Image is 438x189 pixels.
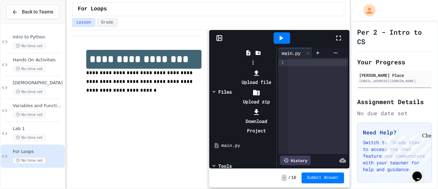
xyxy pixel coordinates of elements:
div: main.py [278,50,304,57]
span: No time set [13,157,46,164]
span: For Loops [13,149,63,155]
span: - [282,175,287,181]
h2: Assignment Details [357,97,432,106]
div: My Account [356,3,377,18]
span: For Loops [78,5,107,13]
span: No time set [13,134,46,141]
span: / [288,175,290,181]
span: No time set [13,112,46,118]
p: Switch to "Grade View" to access the chat feature and communicate with your teacher for help and ... [363,139,426,173]
div: [EMAIL_ADDRESS][DOMAIN_NAME] [359,78,430,84]
span: Back to Teams [22,8,53,15]
span: No time set [13,43,46,49]
button: Lesson [72,18,95,27]
button: Back to Teams [6,5,59,19]
div: Chat with us now!Close [3,3,46,43]
div: [PERSON_NAME] Place [359,72,430,78]
iframe: chat widget [410,162,431,182]
span: Lab 1 [13,126,63,132]
button: Submit Answer [302,172,344,183]
div: main.py [221,142,274,149]
span: No time set [13,89,46,95]
h1: Per 2 - Intro to CS [357,27,432,46]
button: Grade [97,18,118,27]
span: Submit Answer [307,175,339,181]
h2: Your Progress [357,57,432,67]
span: Variables and Functions [13,103,63,109]
div: No due date set [357,109,432,117]
span: No time set [13,66,46,72]
li: Upload zip [239,88,275,106]
div: 1 [278,59,285,66]
span: 10 [291,175,296,181]
iframe: chat widget [382,133,431,161]
div: Tools [218,162,232,169]
h3: Need Help? [363,128,426,136]
li: Download Project [239,107,275,135]
span: Hands On Activities [13,57,63,63]
div: main.py [278,48,312,58]
span: Intro to Python [13,34,63,40]
span: [DEMOGRAPHIC_DATA] [13,80,63,86]
div: Files [218,88,232,95]
li: Upload file [239,68,275,87]
div: History [280,156,311,165]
